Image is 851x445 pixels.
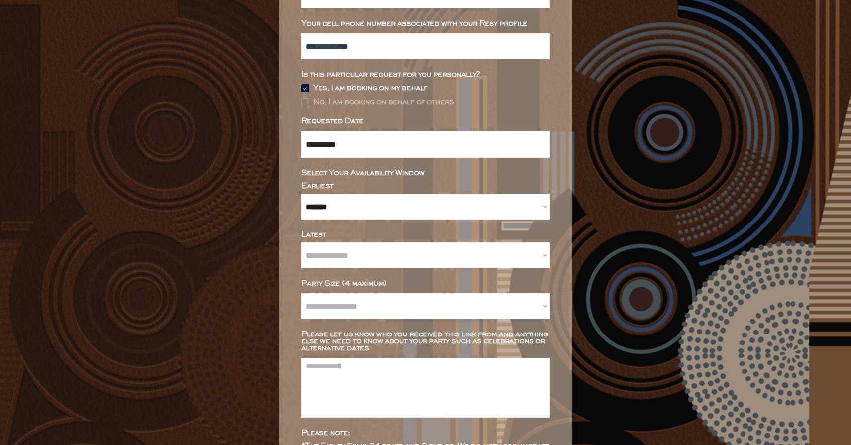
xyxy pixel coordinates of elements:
[313,99,454,106] div: No, I am booking on behalf of others
[301,84,309,92] img: Group%2048096532.svg
[301,231,550,238] div: Latest
[301,98,309,106] img: Rectangle%20315%20%281%29.svg
[301,20,550,27] div: Your cell phone number associated with your Resy profile
[301,183,550,190] div: Earliest
[301,170,550,177] div: Select Your Availability Window
[301,118,550,125] div: Requested Date
[301,280,550,287] div: Party Size (4 maximum)
[313,85,427,92] div: Yes, I am booking on my behalf
[301,331,550,352] div: Please let us know who you received this link from and anything else we need to know about your p...
[301,71,550,78] div: Is this particular request for you personally?
[301,430,550,437] div: Please note:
